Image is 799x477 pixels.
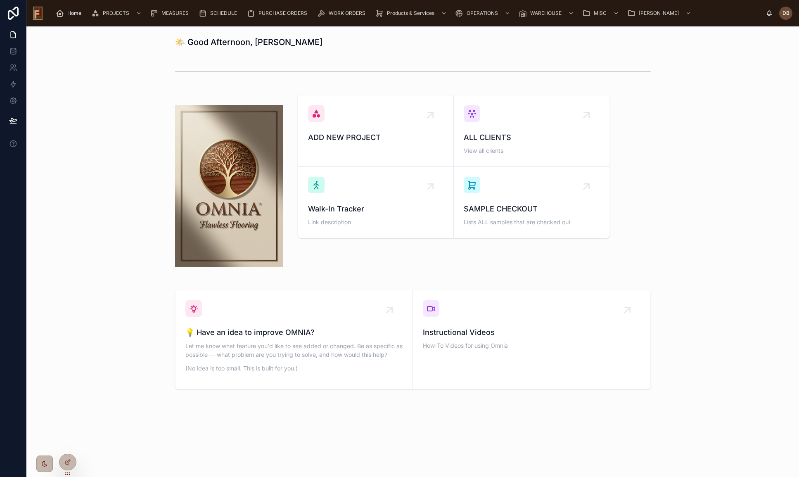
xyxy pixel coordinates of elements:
[594,10,607,17] span: MISC
[423,327,640,338] span: Instructional Videos
[161,10,189,17] span: MEASURES
[298,95,454,167] a: ADD NEW PROJECT
[782,10,790,17] span: DB
[625,6,695,21] a: [PERSON_NAME]
[308,132,443,143] span: ADD NEW PROJECT
[454,95,609,167] a: ALL CLIENTSView all clients
[453,6,514,21] a: OPERATIONS
[329,10,365,17] span: WORK ORDERS
[454,167,609,238] a: SAMPLE CHECKOUTLists ALL samples that are checked out
[89,6,146,21] a: PROJECTS
[580,6,623,21] a: MISC
[387,10,434,17] span: Products & Services
[185,327,403,338] span: 💡 Have an idea to improve OMNIA?
[516,6,578,21] a: WAREHOUSE
[467,10,498,17] span: OPERATIONS
[464,132,600,143] span: ALL CLIENTS
[185,364,403,373] p: (No idea is too small. This is built for you.)
[258,10,307,17] span: PURCHASE ORDERS
[175,36,322,48] h1: 🌤️ Good Afternoon, [PERSON_NAME]
[210,10,237,17] span: SCHEDULE
[49,4,766,22] div: scrollable content
[185,342,403,359] p: Let me know what feature you'd like to see added or changed. Be as specific as possible — what pr...
[423,342,640,350] span: How-To Videos for using Omnia
[308,203,443,215] span: Walk-In Tracker
[373,6,451,21] a: Products & Services
[103,10,129,17] span: PROJECTS
[53,6,87,21] a: Home
[464,147,600,155] span: View all clients
[175,105,283,267] img: 34222-Omnia-logo---final.jpg
[33,7,43,20] img: App logo
[298,167,454,238] a: Walk-In TrackerLink description
[530,10,562,17] span: WAREHOUSE
[413,290,650,389] a: Instructional VideosHow-To Videos for using Omnia
[308,218,443,226] span: Link description
[175,290,413,389] a: 💡 Have an idea to improve OMNIA?Let me know what feature you'd like to see added or changed. Be a...
[67,10,81,17] span: Home
[196,6,243,21] a: SCHEDULE
[639,10,679,17] span: [PERSON_NAME]
[315,6,371,21] a: WORK ORDERS
[464,203,600,215] span: SAMPLE CHECKOUT
[464,218,600,226] span: Lists ALL samples that are checked out
[244,6,313,21] a: PURCHASE ORDERS
[147,6,194,21] a: MEASURES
